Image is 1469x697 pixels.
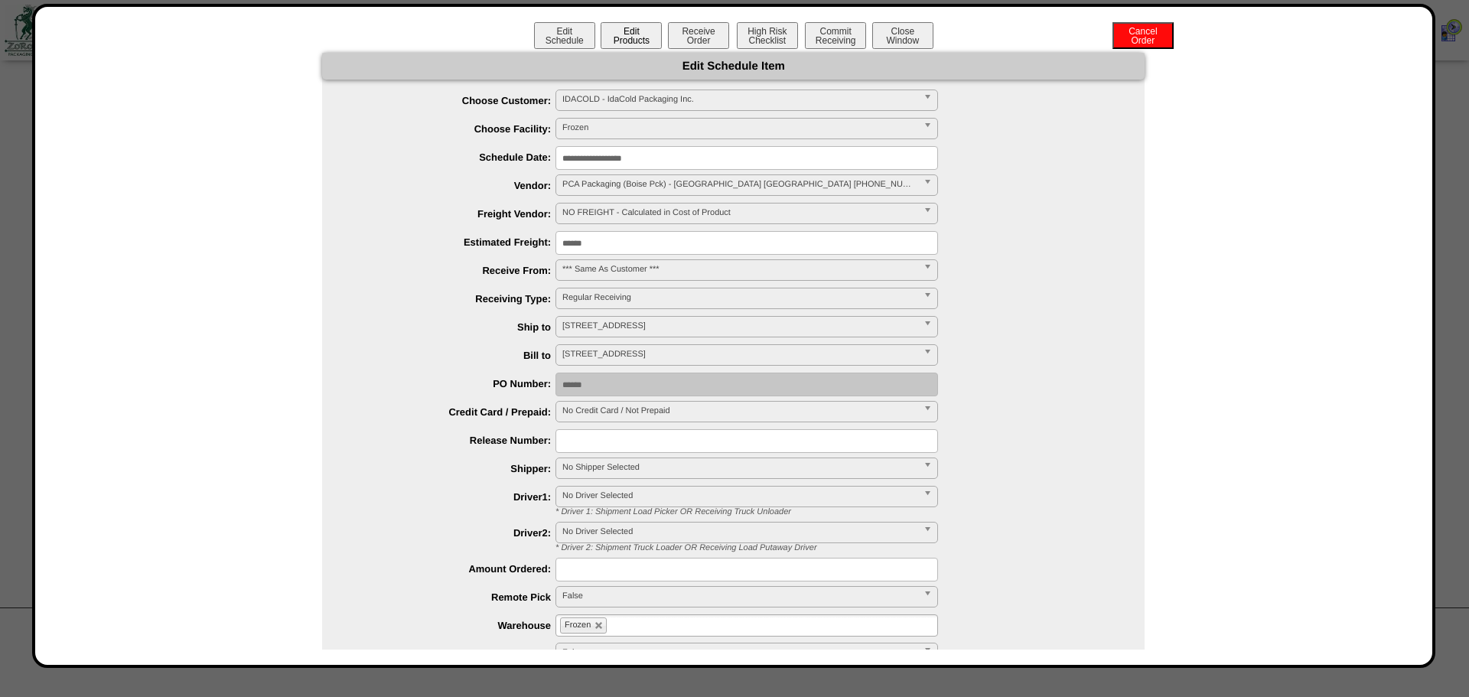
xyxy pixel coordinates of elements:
[353,208,555,220] label: Freight Vendor:
[353,648,555,660] label: Allergenic Pick
[534,22,595,49] button: EditSchedule
[562,288,917,307] span: Regular Receiving
[735,35,802,46] a: High RiskChecklist
[601,22,662,49] button: EditProducts
[544,507,1145,516] div: * Driver 1: Shipment Load Picker OR Receiving Truck Unloader
[562,643,917,662] span: False
[353,180,555,191] label: Vendor:
[353,491,555,503] label: Driver1:
[562,402,917,420] span: No Credit Card / Not Prepaid
[565,620,591,630] span: Frozen
[353,435,555,446] label: Release Number:
[562,587,917,605] span: False
[353,527,555,539] label: Driver2:
[737,22,798,49] button: High RiskChecklist
[562,345,917,363] span: [STREET_ADDRESS]
[805,22,866,49] button: CommitReceiving
[872,22,933,49] button: CloseWindow
[353,563,555,575] label: Amount Ordered:
[353,95,555,106] label: Choose Customer:
[353,236,555,248] label: Estimated Freight:
[562,317,917,335] span: [STREET_ADDRESS]
[562,458,917,477] span: No Shipper Selected
[353,620,555,631] label: Warehouse
[353,378,555,389] label: PO Number:
[322,53,1145,80] div: Edit Schedule Item
[1112,22,1174,49] button: CancelOrder
[353,123,555,135] label: Choose Facility:
[562,119,917,137] span: Frozen
[353,591,555,603] label: Remote Pick
[562,487,917,505] span: No Driver Selected
[353,350,555,361] label: Bill to
[544,543,1145,552] div: * Driver 2: Shipment Truck Loader OR Receiving Load Putaway Driver
[353,293,555,305] label: Receiving Type:
[562,90,917,109] span: IDACOLD - IdaCold Packaging Inc.
[353,406,555,418] label: Credit Card / Prepaid:
[562,523,917,541] span: No Driver Selected
[353,265,555,276] label: Receive From:
[562,175,917,194] span: PCA Packaging (Boise Pck) - [GEOGRAPHIC_DATA] [GEOGRAPHIC_DATA] [PHONE_NUMBER]
[353,463,555,474] label: Shipper:
[668,22,729,49] button: ReceiveOrder
[562,204,917,222] span: NO FREIGHT - Calculated in Cost of Product
[353,151,555,163] label: Schedule Date:
[871,34,935,46] a: CloseWindow
[353,321,555,333] label: Ship to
